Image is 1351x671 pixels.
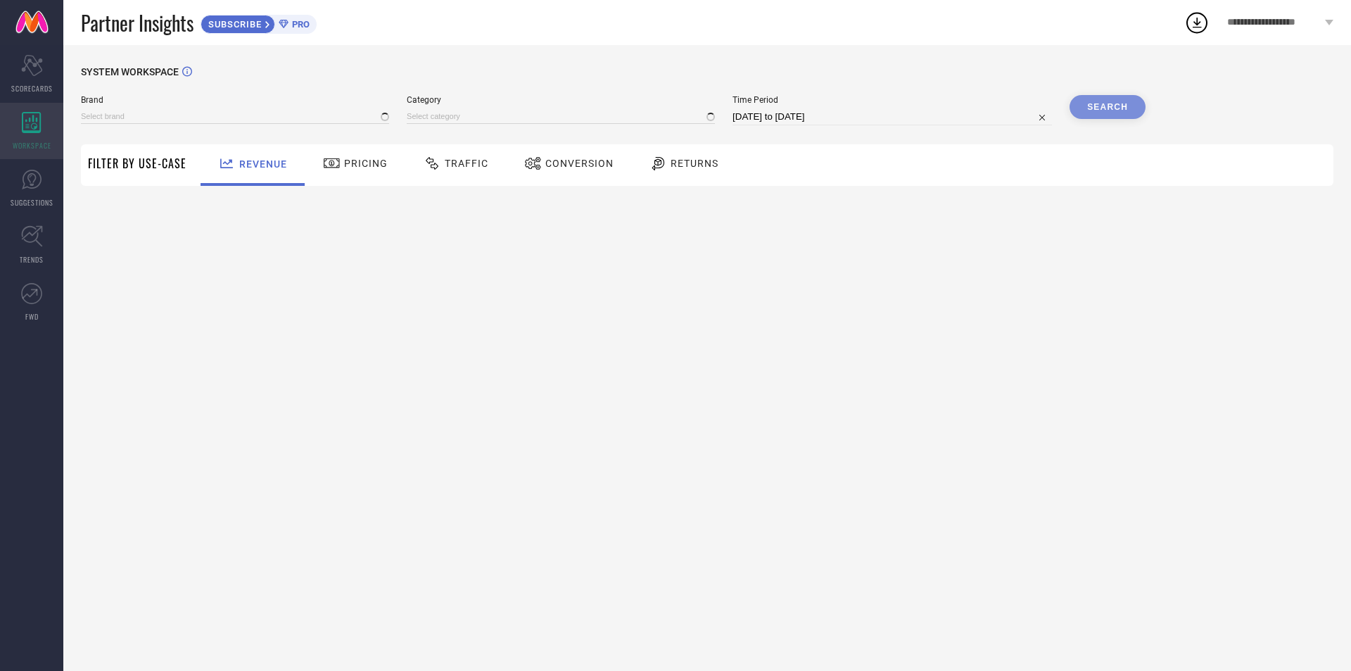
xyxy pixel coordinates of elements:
input: Select category [407,109,715,124]
span: WORKSPACE [13,140,51,151]
span: TRENDS [20,254,44,265]
a: SUBSCRIBEPRO [201,11,317,34]
span: Brand [81,95,389,105]
span: Traffic [445,158,488,169]
span: Returns [671,158,718,169]
span: PRO [288,19,310,30]
span: Revenue [239,158,287,170]
span: Category [407,95,715,105]
span: SUGGESTIONS [11,197,53,208]
span: Filter By Use-Case [88,155,186,172]
span: FWD [25,311,39,322]
span: SCORECARDS [11,83,53,94]
span: Pricing [344,158,388,169]
input: Select brand [81,109,389,124]
span: SUBSCRIBE [201,19,265,30]
span: Time Period [732,95,1052,105]
input: Select time period [732,108,1052,125]
span: Partner Insights [81,8,194,37]
span: Conversion [545,158,614,169]
div: Open download list [1184,10,1210,35]
span: SYSTEM WORKSPACE [81,66,179,77]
